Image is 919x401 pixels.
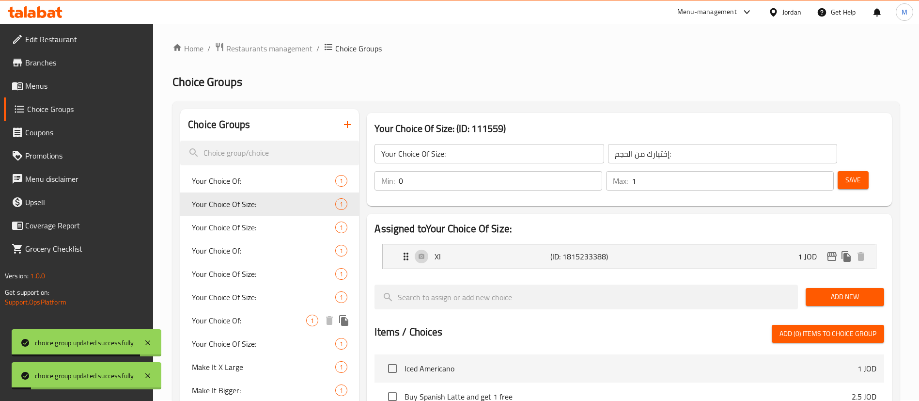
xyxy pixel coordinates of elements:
[192,268,335,280] span: Your Choice Of Size:
[192,175,335,187] span: Your Choice Of:
[25,196,146,208] span: Upsell
[382,358,403,379] span: Select choice
[322,313,337,328] button: delete
[782,7,801,17] div: Jordan
[4,121,154,144] a: Coupons
[192,245,335,257] span: Your Choice Of:
[180,262,359,286] div: Your Choice Of Size:1
[374,285,798,309] input: search
[335,338,347,350] div: Choices
[4,51,154,74] a: Branches
[35,337,134,348] div: choice group updated successfully
[374,222,884,236] h2: Assigned to Your Choice Of Size:
[172,43,203,54] a: Home
[902,7,907,17] span: M
[180,355,359,379] div: Make It X Large1
[4,74,154,97] a: Menus
[192,198,335,210] span: Your Choice Of Size:
[825,249,839,264] button: edit
[207,43,211,54] li: /
[192,385,335,396] span: Make It Bigger:
[374,240,884,273] li: Expand
[435,251,550,262] p: Xl
[192,315,306,326] span: Your Choice Of:
[4,97,154,121] a: Choice Groups
[172,42,900,55] nav: breadcrumb
[779,328,876,340] span: Add (0) items to choice group
[226,43,312,54] span: Restaurants management
[336,363,347,372] span: 1
[25,220,146,231] span: Coverage Report
[306,315,318,326] div: Choices
[4,28,154,51] a: Edit Restaurant
[806,288,884,306] button: Add New
[857,363,876,374] p: 1 JOD
[550,251,627,262] p: (ID: 1815233388)
[4,237,154,260] a: Grocery Checklist
[4,214,154,237] a: Coverage Report
[405,363,857,374] span: Iced Americano
[336,200,347,209] span: 1
[192,361,335,373] span: Make It X Large
[27,103,146,115] span: Choice Groups
[336,339,347,349] span: 1
[335,385,347,396] div: Choices
[192,222,335,233] span: Your Choice Of Size:
[335,361,347,373] div: Choices
[374,325,442,339] h2: Items / Choices
[336,270,347,279] span: 1
[613,175,628,187] p: Max:
[180,332,359,355] div: Your Choice Of Size:1
[180,141,359,165] input: search
[215,42,312,55] a: Restaurants management
[677,6,737,18] div: Menu-management
[337,313,351,328] button: duplicate
[772,325,884,343] button: Add (0) items to choice group
[336,176,347,186] span: 1
[335,291,347,303] div: Choices
[5,296,66,308] a: Support.OpsPlatform
[854,249,868,264] button: delete
[172,71,242,93] span: Choice Groups
[383,244,876,269] div: Expand
[813,291,876,303] span: Add New
[180,239,359,262] div: Your Choice Of:1
[25,80,146,92] span: Menus
[336,223,347,232] span: 1
[4,167,154,191] a: Menu disclaimer
[192,338,335,350] span: Your Choice Of Size:
[35,370,134,381] div: choice group updated successfully
[25,33,146,45] span: Edit Restaurant
[180,309,359,332] div: Your Choice Of:1deleteduplicate
[4,144,154,167] a: Promotions
[192,291,335,303] span: Your Choice Of Size:
[335,175,347,187] div: Choices
[335,245,347,257] div: Choices
[798,251,825,262] p: 1 JOD
[336,293,347,302] span: 1
[25,57,146,68] span: Branches
[336,246,347,256] span: 1
[335,43,382,54] span: Choice Groups
[5,286,49,299] span: Get support on:
[25,173,146,185] span: Menu disclaimer
[307,316,318,325] span: 1
[4,191,154,214] a: Upsell
[5,270,29,282] span: Version:
[180,286,359,309] div: Your Choice Of Size:1
[845,174,861,186] span: Save
[25,150,146,161] span: Promotions
[180,169,359,192] div: Your Choice Of:1
[25,127,146,138] span: Coupons
[336,386,347,395] span: 1
[839,249,854,264] button: duplicate
[180,192,359,216] div: Your Choice Of Size:1
[188,117,250,132] h2: Choice Groups
[838,171,869,189] button: Save
[25,243,146,255] span: Grocery Checklist
[374,121,884,136] h3: Your Choice Of Size: (ID: 111559)
[381,175,395,187] p: Min:
[30,270,45,282] span: 1.0.0
[180,216,359,239] div: Your Choice Of Size:1
[316,43,320,54] li: /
